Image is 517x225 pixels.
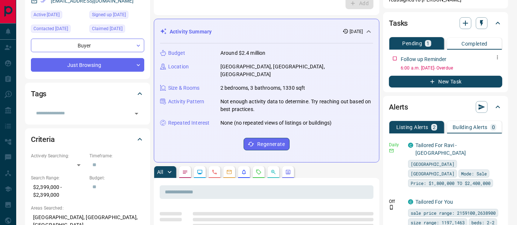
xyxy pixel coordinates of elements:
p: [GEOGRAPHIC_DATA], [GEOGRAPHIC_DATA], [GEOGRAPHIC_DATA] [220,63,373,78]
p: 1 [426,41,429,46]
svg: Opportunities [270,169,276,175]
div: Wed Sep 10 2025 [31,11,86,21]
h2: Tags [31,88,46,100]
div: Wed Sep 10 2025 [89,25,144,35]
p: Follow up Reminder [401,56,446,63]
p: 2 bedrooms, 3 bathrooms, 1330 sqft [220,84,305,92]
span: [GEOGRAPHIC_DATA] [411,170,454,177]
h2: Criteria [31,133,55,145]
span: [GEOGRAPHIC_DATA] [411,160,454,168]
span: Active [DATE] [33,11,60,18]
div: Tasks [389,14,502,32]
p: 0 [492,125,495,130]
div: Thu Sep 11 2025 [31,25,86,35]
p: 2 [433,125,436,130]
span: Price: $1,800,000 TO $2,400,000 [411,179,491,187]
button: Regenerate [244,138,290,150]
svg: Calls [212,169,217,175]
div: Just Browsing [31,58,144,72]
span: sale price range: 2159100,2638900 [411,209,496,217]
svg: Emails [226,169,232,175]
svg: Agent Actions [285,169,291,175]
p: Not enough activity data to determine. Try reaching out based on best practices. [220,98,373,113]
svg: Notes [182,169,188,175]
p: Budget [168,49,185,57]
div: Buyer [31,39,144,52]
p: Building Alerts [453,125,488,130]
p: Pending [403,41,422,46]
svg: Requests [256,169,262,175]
div: condos.ca [408,199,413,204]
p: Completed [461,41,488,46]
p: Activity Pattern [168,98,204,106]
svg: Push Notification Only [389,205,394,210]
div: Activity Summary[DATE] [160,25,373,39]
p: Actively Searching: [31,153,86,159]
div: Alerts [389,98,502,116]
span: Mode: Sale [461,170,487,177]
p: Activity Summary [170,28,212,36]
h2: Tasks [389,17,408,29]
div: Wed Sep 10 2025 [89,11,144,21]
p: 6:00 a.m. [DATE] - Overdue [401,65,502,71]
p: None (no repeated views of listings or buildings) [220,119,332,127]
svg: Email [389,148,394,153]
p: All [157,169,163,175]
p: Around $2.4 million [220,49,266,57]
p: Budget: [89,175,144,181]
p: $2,399,000 - $2,399,000 [31,181,86,201]
div: Criteria [31,131,144,148]
p: Location [168,63,189,71]
p: Size & Rooms [168,84,200,92]
div: Tags [31,85,144,103]
p: Search Range: [31,175,86,181]
span: Claimed [DATE] [92,25,123,32]
a: Tailored For Ravi - [GEOGRAPHIC_DATA] [415,142,466,156]
p: Daily [389,142,404,148]
p: Listing Alerts [396,125,428,130]
p: [DATE] [350,28,363,35]
svg: Listing Alerts [241,169,247,175]
p: Off [389,198,404,205]
svg: Lead Browsing Activity [197,169,203,175]
button: New Task [389,76,502,87]
span: Signed up [DATE] [92,11,126,18]
h2: Alerts [389,101,408,113]
span: Contacted [DATE] [33,25,68,32]
p: Areas Searched: [31,205,144,211]
p: Repeated Interest [168,119,209,127]
a: Tailored For You [415,199,453,205]
button: Open [131,108,142,119]
div: condos.ca [408,143,413,148]
p: Timeframe: [89,153,144,159]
